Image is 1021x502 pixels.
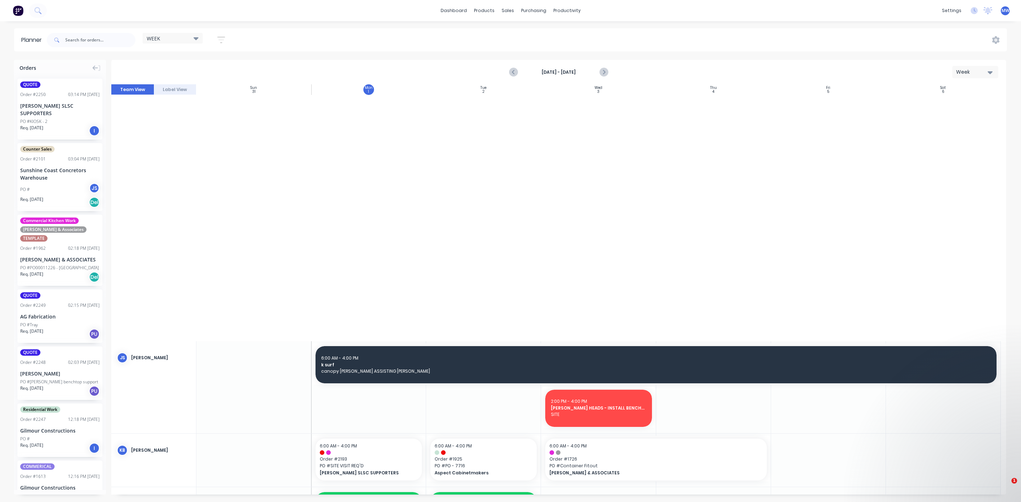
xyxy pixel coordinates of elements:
[20,427,100,434] div: Gilmour Constructions
[20,379,98,385] div: PO #[PERSON_NAME] benchtop support
[435,456,532,462] span: Order # 1925
[435,463,532,469] span: PO # PO - 7716
[321,368,991,374] span: canopy [PERSON_NAME] ASSISTING [PERSON_NAME]
[710,86,717,90] div: Thu
[20,265,99,271] div: PO #PO00011226 - [GEOGRAPHIC_DATA]
[89,183,100,193] div: JS
[956,68,989,76] div: Week
[480,86,486,90] div: Tue
[117,445,128,456] div: KB
[320,470,408,476] span: [PERSON_NAME] SLSC SUPPORTERS
[20,235,48,242] span: TEMPLATE
[131,447,190,453] div: [PERSON_NAME]
[320,463,418,469] span: PO # SITE VISIT REQ'D
[20,416,46,423] div: Order # 2247
[20,91,46,98] div: Order # 2250
[131,355,190,361] div: [PERSON_NAME]
[21,36,45,44] div: Planner
[20,385,43,391] span: Req. [DATE]
[89,125,100,136] div: I
[20,359,46,366] div: Order # 2248
[595,86,602,90] div: Wed
[20,118,48,125] div: PO #KIOSK - 2
[435,470,523,476] span: Aspect Cabinetmakers
[68,416,100,423] div: 12:18 PM [DATE]
[20,156,46,162] div: Order # 2101
[938,5,965,16] div: settings
[20,313,100,320] div: AG Fabrication
[826,86,830,90] div: Fri
[952,66,998,78] button: Week
[518,5,550,16] div: purchasing
[252,90,256,94] div: 31
[20,226,87,233] span: [PERSON_NAME] & Associates
[20,322,38,328] div: PO #Tray
[482,90,485,94] div: 2
[20,302,46,309] div: Order # 2249
[435,443,472,449] span: 6:00 AM - 4:00 PM
[20,186,30,193] div: PO #
[117,352,128,363] div: JS
[20,256,100,263] div: [PERSON_NAME] & ASSOCIATES
[147,35,160,42] span: WEEK
[19,64,36,72] span: Orders
[550,5,584,16] div: productivity
[940,86,946,90] div: Sat
[20,442,43,449] span: Req. [DATE]
[68,245,100,252] div: 02:18 PM [DATE]
[89,272,100,282] div: Del
[20,463,55,470] span: COMMERICAL
[368,90,369,94] div: 1
[942,90,944,94] div: 6
[470,5,498,16] div: products
[13,5,23,16] img: Factory
[712,90,714,94] div: 4
[68,359,100,366] div: 02:03 PM [DATE]
[20,146,55,152] span: Counter Sales
[549,470,741,476] span: [PERSON_NAME] & ASSOCIATES
[20,196,43,203] span: Req. [DATE]
[498,5,518,16] div: sales
[20,218,79,224] span: Commercial Kitchen Work
[549,456,762,462] span: Order # 1726
[20,406,60,413] span: Residential Work
[20,245,46,252] div: Order # 1962
[365,86,373,90] div: Mon
[20,271,43,277] span: Req. [DATE]
[320,443,357,449] span: 6:00 AM - 4:00 PM
[20,436,30,442] div: PO #
[20,370,100,377] div: [PERSON_NAME]
[551,411,646,418] span: SITE
[20,167,100,181] div: Sunshine Coast Concretors Warehouse
[68,302,100,309] div: 02:15 PM [DATE]
[111,84,154,95] button: Team View
[250,86,257,90] div: Sun
[20,81,40,88] span: QUOTE
[89,386,100,396] div: PU
[551,405,646,411] span: [PERSON_NAME] HEADS - INSTALL BENCHES SHELVES & CAPPINGS CUT DOWN BENCH
[20,102,100,117] div: [PERSON_NAME] SLSC SUPPORTERS
[551,398,587,404] span: 2:00 PM - 4:00 PM
[89,329,100,339] div: PU
[68,473,100,480] div: 12:16 PM [DATE]
[1011,478,1017,484] span: 1
[89,197,100,208] div: Del
[154,84,196,95] button: Label View
[20,349,40,356] span: QUOTE
[997,478,1014,495] iframe: Intercom live chat
[523,69,594,75] strong: [DATE] - [DATE]
[827,90,829,94] div: 5
[20,473,46,480] div: Order # 1613
[65,33,135,47] input: Search for orders...
[321,362,991,368] span: k surf
[437,5,470,16] a: dashboard
[597,90,599,94] div: 3
[68,156,100,162] div: 03:04 PM [DATE]
[320,456,418,462] span: Order # 2193
[1002,7,1009,14] span: MW
[321,355,358,361] span: 6:00 AM - 4:00 PM
[89,443,100,453] div: I
[20,292,40,299] span: QUOTE
[549,443,587,449] span: 6:00 AM - 4:00 PM
[20,484,100,491] div: Gilmour Constructions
